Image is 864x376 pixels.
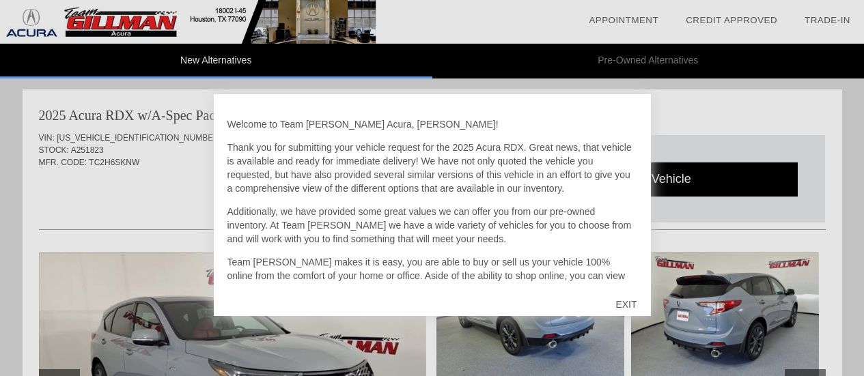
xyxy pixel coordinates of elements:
[589,15,658,25] a: Appointment
[805,15,850,25] a: Trade-In
[686,15,777,25] a: Credit Approved
[227,255,637,323] p: Team [PERSON_NAME] makes it is easy, you are able to buy or sell us your vehicle 100% online from...
[227,117,637,131] p: Welcome to Team [PERSON_NAME] Acura, [PERSON_NAME]!
[227,141,637,195] p: Thank you for submitting your vehicle request for the 2025 Acura RDX. Great news, that vehicle is...
[227,205,637,246] p: Additionally, we have provided some great values we can offer you from our pre-owned inventory. A...
[602,284,650,325] div: EXIT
